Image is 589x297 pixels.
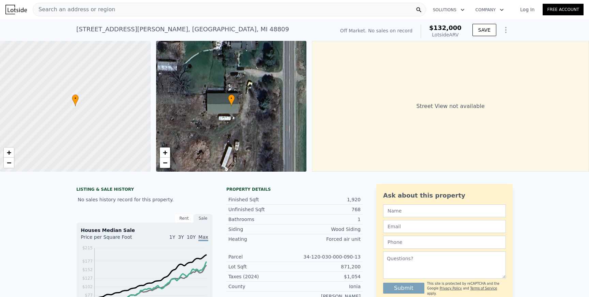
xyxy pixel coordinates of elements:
div: $1,054 [294,273,361,280]
div: 1,920 [294,196,361,203]
a: Terms of Service [470,286,497,290]
div: Heating [228,236,294,243]
span: 3Y [178,234,184,240]
input: Phone [383,236,506,249]
tspan: $102 [82,284,93,289]
div: [STREET_ADDRESS][PERSON_NAME] , [GEOGRAPHIC_DATA] , MI 48809 [76,25,289,34]
span: − [163,158,167,167]
div: This site is protected by reCAPTCHA and the Google and apply. [427,281,506,296]
div: 1 [294,216,361,223]
div: Ask about this property [383,191,506,200]
div: Houses Median Sale [81,227,208,234]
div: Price per Square Foot [81,234,145,245]
div: Off Market. No sales on record [340,27,412,34]
a: Log In [512,6,543,13]
div: Property details [226,187,363,192]
tspan: $127 [82,276,93,281]
div: Parcel [228,253,294,260]
a: Zoom in [160,147,170,158]
div: Bathrooms [228,216,294,223]
a: Zoom out [4,158,14,168]
input: Name [383,204,506,217]
span: − [7,158,11,167]
button: Solutions [427,4,470,16]
button: Submit [383,283,424,294]
div: County [228,283,294,290]
div: Finished Sqft [228,196,294,203]
div: 768 [294,206,361,213]
div: Rent [175,214,194,223]
button: Company [470,4,509,16]
div: Taxes (2024) [228,273,294,280]
span: • [228,95,235,101]
div: Siding [228,226,294,233]
a: Zoom in [4,147,14,158]
div: Unfinished Sqft [228,206,294,213]
span: 10Y [187,234,196,240]
tspan: $177 [82,259,93,264]
div: Ionia [294,283,361,290]
span: $132,000 [429,24,462,31]
a: Zoom out [160,158,170,168]
span: • [72,95,79,101]
div: No sales history record for this property. [76,193,213,206]
div: Wood Siding [294,226,361,233]
div: Sale [194,214,213,223]
a: Privacy Policy [440,286,462,290]
span: Search an address or region [33,5,115,14]
div: Lotside ARV [429,31,462,38]
div: • [72,94,79,106]
div: 34-120-030-000-090-13 [294,253,361,260]
tspan: $152 [82,267,93,272]
button: Show Options [499,23,513,37]
span: + [7,148,11,157]
img: Lotside [5,5,27,14]
div: • [228,94,235,106]
div: Street View not available [312,41,589,172]
button: SAVE [472,24,496,36]
input: Email [383,220,506,233]
span: 1Y [169,234,175,240]
a: Free Account [543,4,584,15]
span: + [163,148,167,157]
span: Max [198,234,208,241]
div: Forced air unit [294,236,361,243]
tspan: $215 [82,246,93,250]
div: Lot Sqft [228,263,294,270]
div: 871,200 [294,263,361,270]
div: LISTING & SALE HISTORY [76,187,213,193]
